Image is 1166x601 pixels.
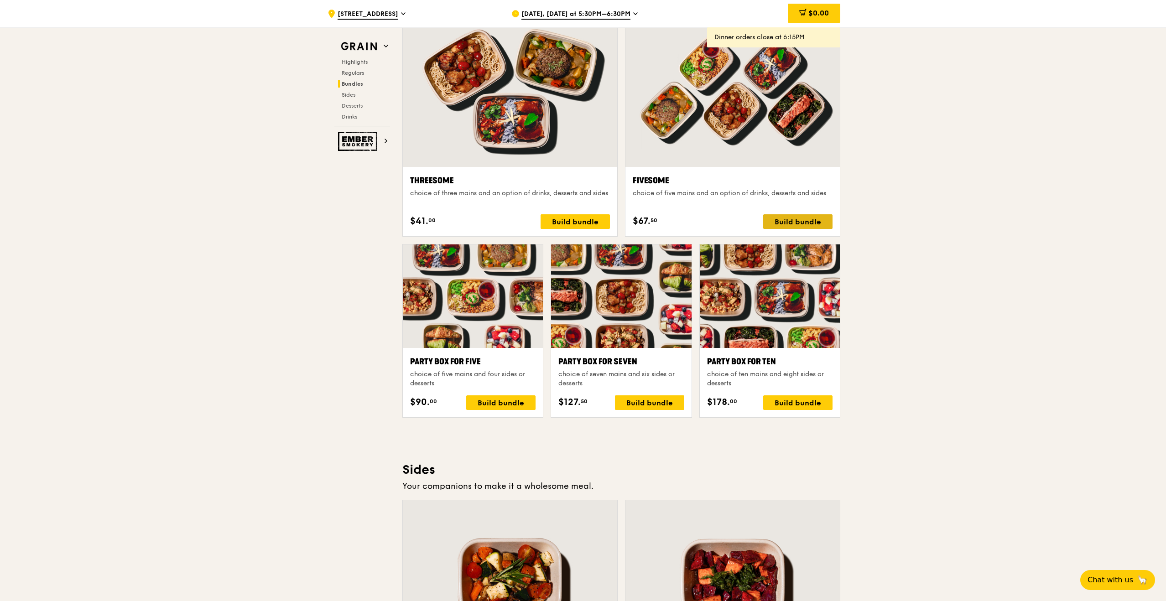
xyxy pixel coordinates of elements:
[466,395,536,410] div: Build bundle
[342,92,355,98] span: Sides
[707,395,730,409] span: $178.
[410,174,610,187] div: Threesome
[338,38,380,55] img: Grain web logo
[410,214,428,228] span: $41.
[541,214,610,229] div: Build bundle
[707,355,833,368] div: Party Box for Ten
[402,461,840,478] h3: Sides
[714,33,833,42] div: Dinner orders close at 6:15PM
[558,355,684,368] div: Party Box for Seven
[342,81,363,87] span: Bundles
[707,370,833,388] div: choice of ten mains and eight sides or desserts
[521,10,630,20] span: [DATE], [DATE] at 5:30PM–6:30PM
[430,398,437,405] span: 00
[410,395,430,409] span: $90.
[402,480,840,492] div: Your companions to make it a wholesome meal.
[633,174,833,187] div: Fivesome
[342,59,368,65] span: Highlights
[651,217,657,224] span: 50
[763,214,833,229] div: Build bundle
[615,395,684,410] div: Build bundle
[581,398,588,405] span: 50
[342,70,364,76] span: Regulars
[808,9,829,17] span: $0.00
[633,189,833,198] div: choice of five mains and an option of drinks, desserts and sides
[1080,570,1155,590] button: Chat with us🦙
[338,132,380,151] img: Ember Smokery web logo
[1137,575,1148,585] span: 🦙
[1088,575,1133,585] span: Chat with us
[428,217,436,224] span: 00
[338,10,398,20] span: [STREET_ADDRESS]
[342,103,363,109] span: Desserts
[410,370,536,388] div: choice of five mains and four sides or desserts
[410,355,536,368] div: Party Box for Five
[730,398,737,405] span: 00
[410,189,610,198] div: choice of three mains and an option of drinks, desserts and sides
[558,395,581,409] span: $127.
[558,370,684,388] div: choice of seven mains and six sides or desserts
[342,114,357,120] span: Drinks
[633,214,651,228] span: $67.
[763,395,833,410] div: Build bundle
